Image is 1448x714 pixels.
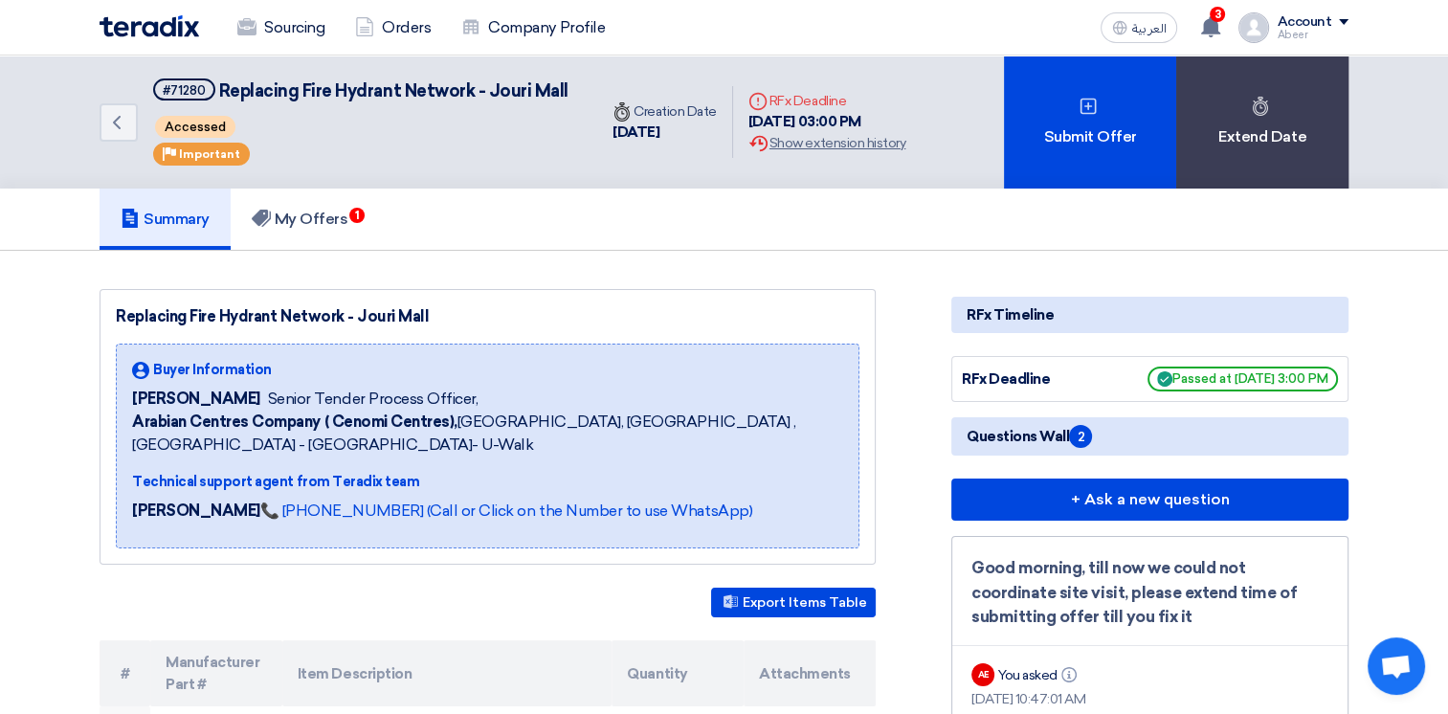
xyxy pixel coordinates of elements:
[260,502,752,520] a: 📞 [PHONE_NUMBER] (Call or Click on the Number to use WhatsApp)
[998,665,1080,685] div: You asked
[121,210,210,229] h5: Summary
[219,80,568,101] span: Replacing Fire Hydrant Network - Jouri Mall
[971,689,1328,709] div: [DATE] 10:47:01 AM
[951,297,1348,333] div: RFx Timeline
[748,111,905,133] div: [DATE] 03:00 PM
[268,388,479,411] span: Senior Tender Process Officer,
[967,425,1092,448] span: Questions Wall
[132,502,260,520] strong: [PERSON_NAME]
[179,147,240,161] span: Important
[155,116,235,138] span: Accessed
[132,413,457,431] b: Arabian Centres Company ( Cenomi Centres),
[163,84,206,97] div: #71280
[222,7,340,49] a: Sourcing
[132,388,260,411] span: [PERSON_NAME]
[1176,56,1348,189] div: Extend Date
[711,588,876,617] button: Export Items Table
[1069,425,1092,448] span: 2
[116,305,859,328] div: Replacing Fire Hydrant Network - Jouri Mall
[132,411,843,457] span: [GEOGRAPHIC_DATA], [GEOGRAPHIC_DATA] ,[GEOGRAPHIC_DATA] - [GEOGRAPHIC_DATA]- U-Walk
[1004,56,1176,189] div: Submit Offer
[1277,30,1348,40] div: Abeer
[971,556,1328,630] div: Good morning, till now we could not coordinate site visit, please extend time of submitting offer...
[132,472,843,492] div: Technical support agent from Teradix team
[971,663,994,686] div: AE
[100,15,199,37] img: Teradix logo
[282,640,613,706] th: Item Description
[340,7,446,49] a: Orders
[612,640,744,706] th: Quantity
[748,91,905,111] div: RFx Deadline
[349,208,365,223] span: 1
[1101,12,1177,43] button: العربية
[613,101,717,122] div: Creation Date
[100,640,150,706] th: #
[744,640,876,706] th: Attachments
[150,640,282,706] th: Manufacturer Part #
[100,189,231,250] a: Summary
[748,133,905,153] div: Show extension history
[1147,367,1338,391] span: Passed at [DATE] 3:00 PM
[231,189,369,250] a: My Offers1
[1238,12,1269,43] img: profile_test.png
[252,210,348,229] h5: My Offers
[613,122,717,144] div: [DATE]
[1277,14,1331,31] div: Account
[1210,7,1225,22] span: 3
[153,360,272,380] span: Buyer Information
[153,78,568,102] h5: Replacing Fire Hydrant Network - Jouri Mall
[951,479,1348,521] button: + Ask a new question
[446,7,620,49] a: Company Profile
[1368,637,1425,695] div: Open chat
[1131,22,1166,35] span: العربية
[962,368,1105,390] div: RFx Deadline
